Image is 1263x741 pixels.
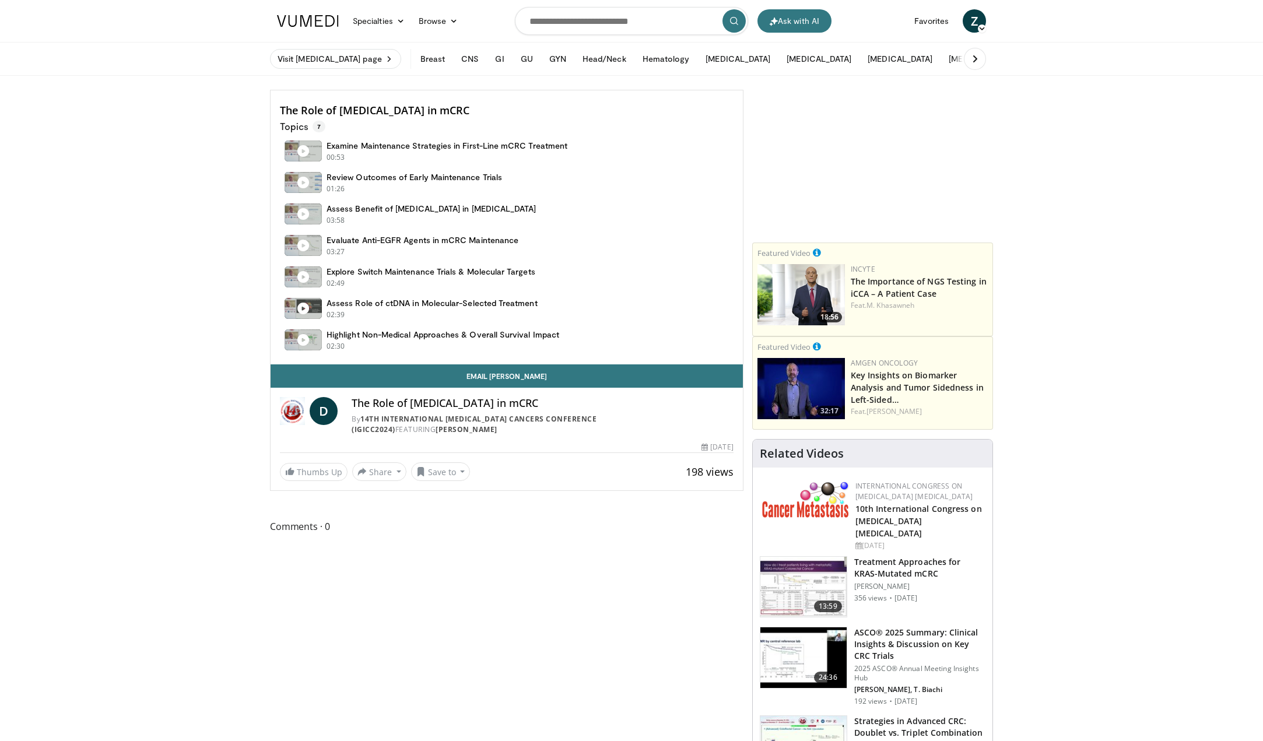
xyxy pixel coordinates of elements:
[327,215,345,226] p: 03:58
[436,424,497,434] a: [PERSON_NAME]
[327,172,502,182] h4: Review Outcomes of Early Maintenance Trials
[280,463,348,481] a: Thumbs Up
[327,247,345,257] p: 03:27
[352,414,597,434] a: 14th International [MEDICAL_DATA] Cancers Conference (IGICC2024)
[346,9,412,33] a: Specialties
[854,697,887,706] p: 192 views
[327,152,345,163] p: 00:53
[866,300,914,310] a: M. Khasawneh
[313,121,325,132] span: 7
[785,90,960,236] iframe: Advertisement
[310,397,338,425] a: D
[757,264,845,325] img: 6827cc40-db74-4ebb-97c5-13e529cfd6fb.png.150x105_q85_crop-smart_upscale.png
[760,627,847,688] img: 840e98be-3b82-4f95-ac1d-c4abc64a98a3.150x105_q85_crop-smart_upscale.jpg
[760,556,985,618] a: 13:59 Treatment Approaches for KRAS-Mutated mCRC [PERSON_NAME] 356 views · [DATE]
[327,203,536,214] h4: Assess Benefit of [MEDICAL_DATA] in [MEDICAL_DATA]
[270,519,743,534] span: Comments 0
[760,627,985,706] a: 24:36 ASCO® 2025 Summary: Clinical Insights & Discussion on Key CRC Trials 2025 ASCO® Annual Meet...
[270,49,401,69] a: Visit [MEDICAL_DATA] page
[780,47,858,71] button: [MEDICAL_DATA]
[352,462,406,481] button: Share
[327,298,538,308] h4: Assess Role of ctDNA in Molecular-Selected Treatment
[757,9,832,33] button: Ask with AI
[411,462,471,481] button: Save to
[271,364,743,388] a: Email [PERSON_NAME]
[855,540,983,551] div: [DATE]
[636,47,697,71] button: Hematology
[894,593,918,603] p: [DATE]
[757,248,811,258] small: Featured Video
[280,121,325,132] p: Topics
[352,397,733,410] h4: The Role of [MEDICAL_DATA] in mCRC
[280,397,305,425] img: 14th International Gastrointestinal Cancers Conference (IGICC2024)
[277,15,339,27] img: VuMedi Logo
[757,342,811,352] small: Featured Video
[327,235,518,245] h4: Evaluate Anti-EGFR Agents in mCRC Maintenance
[760,557,847,617] img: 95a3da04-8184-439f-b94d-251c24c9e546.150x105_q85_crop-smart_upscale.jpg
[280,104,734,117] h4: The Role of [MEDICAL_DATA] in mCRC
[542,47,573,71] button: GYN
[889,593,892,603] div: ·
[413,47,452,71] button: Breast
[851,276,987,299] a: The Importance of NGS Testing in iCCA – A Patient Case
[851,406,988,417] div: Feat.
[327,341,345,352] p: 02:30
[854,685,985,694] p: [PERSON_NAME], T. Biachi
[889,697,892,706] div: ·
[762,481,850,518] img: 6ff8bc22-9509-4454-a4f8-ac79dd3b8976.png.150x105_q85_autocrop_double_scale_upscale_version-0.2.png
[327,266,535,277] h4: Explore Switch Maintenance Trials & Molecular Targets
[327,278,345,289] p: 02:49
[861,47,939,71] button: [MEDICAL_DATA]
[757,358,845,419] a: 32:17
[514,47,540,71] button: GU
[854,582,985,591] p: [PERSON_NAME]
[963,9,986,33] a: Z
[851,300,988,311] div: Feat.
[576,47,633,71] button: Head/Neck
[907,9,956,33] a: Favorites
[515,7,748,35] input: Search topics, interventions
[817,312,842,322] span: 18:56
[327,310,345,320] p: 02:39
[855,481,973,501] a: International Congress on [MEDICAL_DATA] [MEDICAL_DATA]
[412,9,465,33] a: Browse
[814,600,842,612] span: 13:59
[866,406,922,416] a: [PERSON_NAME]
[854,593,887,603] p: 356 views
[942,47,1020,71] button: [MEDICAL_DATA]
[757,358,845,419] img: 5ecd434b-3529-46b9-a096-7519503420a4.png.150x105_q85_crop-smart_upscale.jpg
[327,329,559,340] h4: Highlight Non-Medical Approaches & Overall Survival Impact
[699,47,777,71] button: [MEDICAL_DATA]
[701,442,733,452] div: [DATE]
[851,264,875,274] a: Incyte
[327,141,567,151] h4: Examine Maintenance Strategies in First-Line mCRC Treatment
[854,664,985,683] p: 2025 ASCO® Annual Meeting Insights Hub
[488,47,511,71] button: GI
[454,47,486,71] button: CNS
[851,358,918,368] a: Amgen Oncology
[686,465,734,479] span: 198 views
[855,503,982,539] a: 10th International Congress on [MEDICAL_DATA] [MEDICAL_DATA]
[851,370,984,405] a: Key Insights on Biomarker Analysis and Tumor Sidedness in Left-Sided…
[814,672,842,683] span: 24:36
[757,264,845,325] a: 18:56
[894,697,918,706] p: [DATE]
[817,406,842,416] span: 32:17
[854,556,985,580] h3: Treatment Approaches for KRAS-Mutated mCRC
[327,184,345,194] p: 01:26
[352,414,733,435] div: By FEATURING
[854,627,985,662] h3: ASCO® 2025 Summary: Clinical Insights & Discussion on Key CRC Trials
[760,447,844,461] h4: Related Videos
